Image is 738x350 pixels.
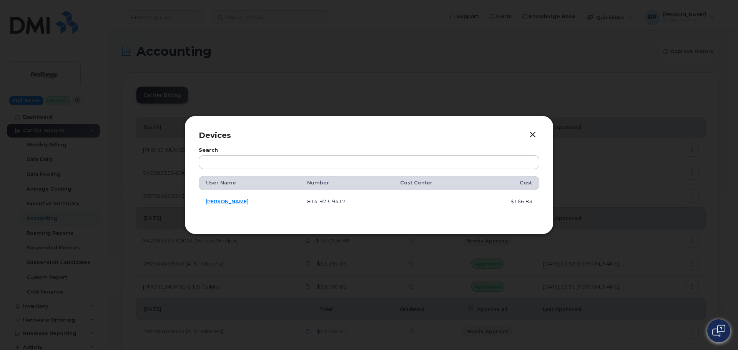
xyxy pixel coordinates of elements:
[712,325,725,337] img: Open chat
[317,198,330,204] span: 923
[199,148,539,153] label: Search
[475,176,539,190] th: Cost
[300,176,393,190] th: Number
[307,198,346,204] span: 814
[393,176,475,190] th: Cost Center
[475,190,539,213] td: $166.83
[199,130,539,141] p: Devices
[199,176,300,190] th: User Name
[330,198,346,204] span: 9417
[206,198,249,204] a: [PERSON_NAME]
